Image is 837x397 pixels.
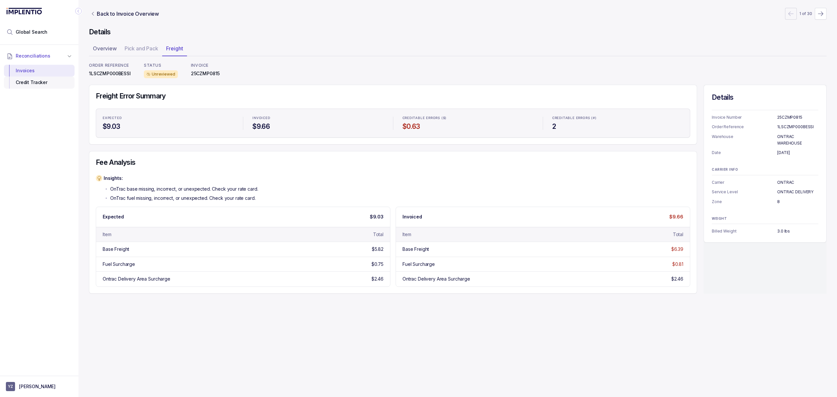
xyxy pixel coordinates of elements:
p: $9.03 [370,214,384,220]
p: Expected [103,214,124,220]
span: User initials [6,382,15,391]
div: Base Freight [402,246,429,252]
p: Creditable Errors (#) [552,116,597,120]
ul: Information Summary [712,228,818,234]
div: Reconciliations [4,63,75,90]
p: 8 [777,198,818,205]
li: Tab Overview [89,43,121,56]
button: Reconciliations [4,49,75,63]
div: $0.81 [672,261,683,268]
h4: Details [89,27,827,37]
div: $2.46 [671,276,683,282]
h4: 2 [552,122,683,131]
div: Ontrac Delivery Area Surcharge [103,276,170,282]
p: WEIGHT [712,217,818,221]
p: Service Level [712,189,777,195]
p: Overview [93,44,117,52]
div: Collapse Icon [75,7,82,15]
li: Statistic Expected [99,112,238,135]
span: Global Search [16,29,47,35]
p: Date [712,149,777,156]
div: Credit Tracker [9,77,69,88]
button: User initials[PERSON_NAME] [6,382,73,391]
span: Reconciliations [16,53,50,59]
h4: $0.63 [402,122,534,131]
ul: Statistic Highlights [96,109,690,138]
p: 1LSCZMP000BESSI [89,70,131,77]
div: Item [103,231,111,238]
h4: Details [712,93,818,102]
p: OnTrac fuel missing, incorrect, or unexpected. Check your rate card. [110,195,255,201]
p: ONTRAC DELIVERY [777,189,818,195]
p: Billed Weight [712,228,777,234]
p: Back to Invoice Overview [97,10,159,18]
p: ONTRAC WAREHOUSE [777,133,818,146]
p: Freight [166,44,183,52]
p: 25CZMP0815 [191,70,220,77]
p: STATUS [144,63,178,68]
div: Unreviewed [144,70,178,78]
button: Next Page [815,8,827,20]
li: Statistic Invoiced [248,112,387,135]
p: Invoiced [402,214,422,220]
p: 25CZMP0815 [777,114,818,121]
a: Link Back to Invoice Overview [89,10,160,18]
div: Base Freight [103,246,129,252]
p: Creditable Errors ($) [402,116,447,120]
p: [PERSON_NAME] [19,383,56,390]
p: 3.0 lbs [777,228,818,234]
p: Invoiced [252,116,270,120]
h4: $9.66 [252,122,384,131]
p: ORDER REFERENCE [89,63,131,68]
p: OnTrac base missing, incorrect, or unexpected. Check your rate card. [110,186,258,192]
li: Statistic Creditable Errors ($) [399,112,538,135]
div: $5.82 [372,246,384,252]
p: Warehouse [712,133,777,146]
p: [DATE] [777,149,818,156]
p: Expected [103,116,122,120]
p: Order Reference [712,124,777,130]
p: 1LSCZMP000BESSI [777,124,818,130]
div: Ontrac Delivery Area Surcharge [402,276,470,282]
ul: Information Summary [712,179,818,205]
div: Item [402,231,411,238]
p: INVOICE [191,63,220,68]
div: Fuel Surcharge [402,261,435,268]
li: Statistic Creditable Errors (#) [548,112,687,135]
div: $2.46 [371,276,384,282]
div: Invoices [9,65,69,77]
div: $6.39 [671,246,683,252]
p: Zone [712,198,777,205]
p: Invoice Number [712,114,777,121]
div: $0.75 [371,261,384,268]
div: Total [673,231,683,238]
ul: Tab Group [89,43,827,56]
div: Fuel Surcharge [103,261,135,268]
p: Insights: [104,175,258,181]
li: Tab Freight [162,43,187,56]
p: ONTRAC [777,179,818,186]
p: Carrier [712,179,777,186]
p: CARRIER INFO [712,168,818,172]
h4: Fee Analysis [96,158,690,167]
h4: $9.03 [103,122,234,131]
h4: Freight Error Summary [96,92,690,101]
ul: Information Summary [712,114,818,156]
div: Total [373,231,384,238]
p: 1 of 30 [799,10,812,17]
p: $9.66 [669,214,683,220]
